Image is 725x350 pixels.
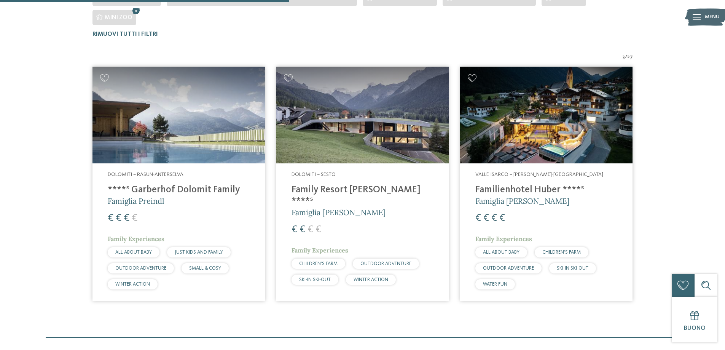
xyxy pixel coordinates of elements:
span: € [491,213,497,223]
span: 3 [622,53,625,61]
span: JUST KIDS AND FAMILY [175,250,223,255]
span: Dolomiti – Sesto [292,172,336,177]
a: Buono [672,297,717,342]
span: SKI-IN SKI-OUT [299,277,331,282]
span: € [300,225,305,235]
span: CHILDREN’S FARM [542,250,581,255]
span: Family Experiences [108,235,164,243]
span: Rimuovi tutti i filtri [92,31,158,37]
span: € [483,213,489,223]
span: Mini zoo [105,14,132,21]
img: Family Resort Rainer ****ˢ [276,67,449,164]
span: € [292,225,297,235]
span: Family Experiences [292,246,348,254]
span: Family Experiences [475,235,532,243]
a: Cercate un hotel per famiglie? Qui troverete solo i migliori! Dolomiti – Sesto Family Resort [PER... [276,67,449,301]
span: € [475,213,481,223]
span: WINTER ACTION [354,277,388,282]
span: ALL ABOUT BABY [115,250,152,255]
span: Famiglia [PERSON_NAME] [292,208,386,217]
img: Cercate un hotel per famiglie? Qui troverete solo i migliori! [92,67,265,164]
h4: Family Resort [PERSON_NAME] ****ˢ [292,184,433,207]
span: Buono [684,325,706,331]
span: € [132,213,137,223]
span: Dolomiti – Rasun-Anterselva [108,172,183,177]
span: € [116,213,121,223]
span: € [315,225,321,235]
span: CHILDREN’S FARM [299,261,338,266]
img: Cercate un hotel per famiglie? Qui troverete solo i migliori! [460,67,633,164]
span: OUTDOOR ADVENTURE [483,266,534,271]
span: Famiglia [PERSON_NAME] [475,196,569,206]
span: 27 [627,53,633,61]
h4: Familienhotel Huber ****ˢ [475,184,617,196]
span: WATER FUN [483,282,507,287]
span: WINTER ACTION [115,282,150,287]
span: € [108,213,113,223]
span: € [499,213,505,223]
a: Cercate un hotel per famiglie? Qui troverete solo i migliori! Dolomiti – Rasun-Anterselva ****ˢ G... [92,67,265,301]
span: OUTDOOR ADVENTURE [115,266,166,271]
h4: ****ˢ Garberhof Dolomit Family [108,184,250,196]
span: € [308,225,313,235]
span: SMALL & COSY [189,266,221,271]
span: OUTDOOR ADVENTURE [360,261,411,266]
span: ALL ABOUT BABY [483,250,519,255]
span: Valle Isarco – [PERSON_NAME]-[GEOGRAPHIC_DATA] [475,172,603,177]
span: SKI-IN SKI-OUT [557,266,588,271]
a: Cercate un hotel per famiglie? Qui troverete solo i migliori! Valle Isarco – [PERSON_NAME]-[GEOGR... [460,67,633,301]
span: Famiglia Preindl [108,196,164,206]
span: € [124,213,129,223]
span: / [625,53,627,61]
